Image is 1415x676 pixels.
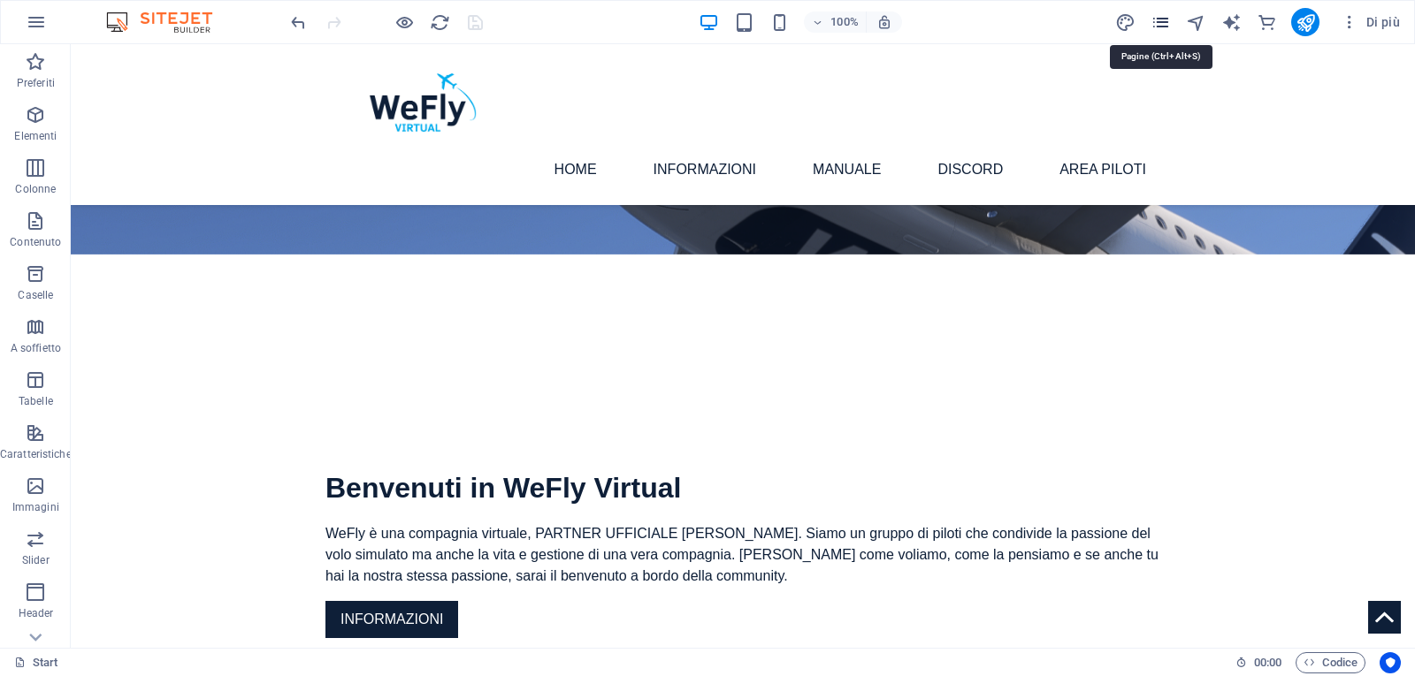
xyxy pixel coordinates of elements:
p: Preferiti [17,76,55,90]
p: Tabelle [19,394,53,408]
p: Slider [22,553,50,567]
button: navigator [1185,11,1206,33]
i: Quando ridimensioni, regola automaticamente il livello di zoom in modo che corrisponda al disposi... [876,14,892,30]
p: Colonne [15,182,56,196]
h6: 100% [830,11,859,33]
h6: Tempo sessione [1235,652,1282,673]
p: Elementi [14,129,57,143]
p: Immagini [12,500,59,514]
button: Usercentrics [1380,652,1401,673]
p: Caselle [18,288,53,302]
img: Editor Logo [102,11,234,33]
button: reload [429,11,450,33]
span: : [1266,656,1269,669]
button: Clicca qui per lasciare la modalità di anteprima e continuare la modifica [394,11,415,33]
i: Ricarica la pagina [430,12,450,33]
i: E-commerce [1257,12,1277,33]
a: Fai clic per annullare la selezione. Doppio clic per aprire le pagine [14,652,58,673]
button: publish [1291,8,1319,36]
button: 100% [804,11,867,33]
p: Contenuto [10,235,61,249]
p: Header [19,606,54,620]
p: A soffietto [11,341,61,355]
button: undo [287,11,309,33]
span: Codice [1304,652,1358,673]
button: pages [1150,11,1171,33]
button: Codice [1296,652,1365,673]
i: Pubblica [1296,12,1316,33]
span: 00 00 [1254,652,1281,673]
i: Navigatore [1186,12,1206,33]
button: text_generator [1220,11,1242,33]
i: Design (Ctrl+Alt+Y) [1115,12,1136,33]
i: AI Writer [1221,12,1242,33]
button: design [1114,11,1136,33]
button: Di più [1334,8,1407,36]
button: commerce [1256,11,1277,33]
span: Di più [1341,13,1400,31]
i: Annulla: Cambia voce di menu (Ctrl+Z) [288,12,309,33]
